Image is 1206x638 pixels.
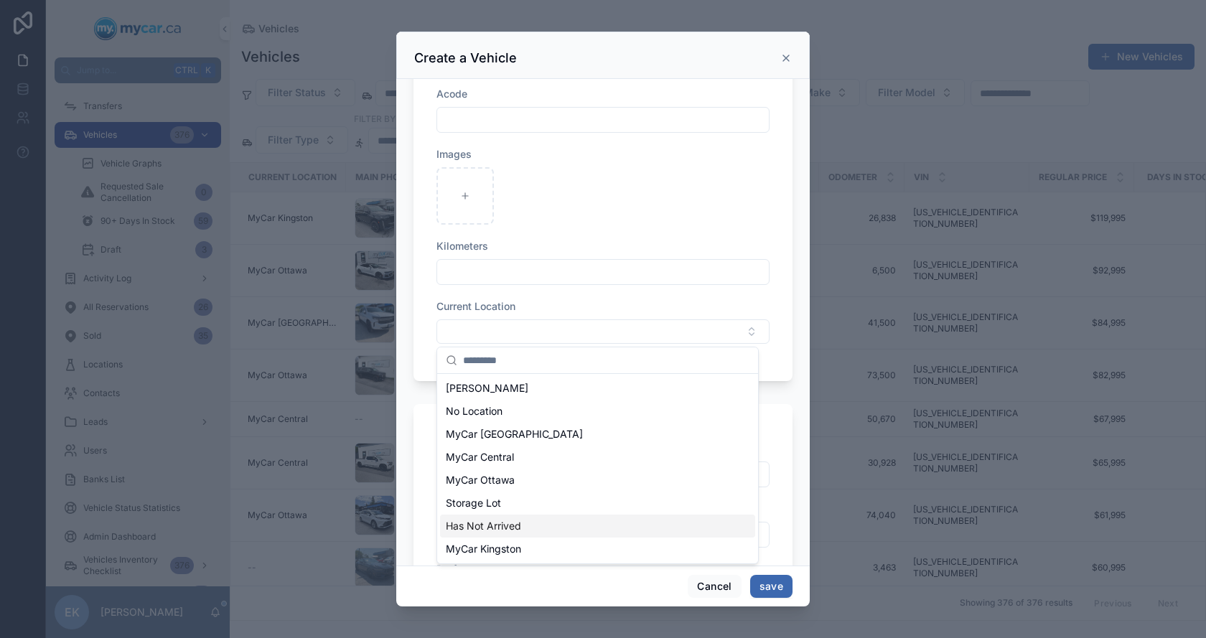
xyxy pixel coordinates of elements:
span: No Location [446,404,502,418]
h3: Create a Vehicle [414,50,517,67]
button: Cancel [688,575,741,598]
span: Images [436,148,472,160]
span: MyCar Kingston [446,542,521,556]
button: Select Button [436,319,770,344]
span: MyCar Ottawa [446,473,515,487]
span: Kilometers [436,240,488,252]
div: Suggestions [437,374,758,563]
button: save [750,575,793,598]
span: Has Not Arrived [446,519,521,533]
span: [PERSON_NAME] [446,381,528,395]
span: MyCar [GEOGRAPHIC_DATA] [446,427,583,441]
span: Acode [436,88,467,100]
span: Current Location [436,300,515,312]
span: MyCar Central [446,450,514,464]
span: Storage Lot [446,496,501,510]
